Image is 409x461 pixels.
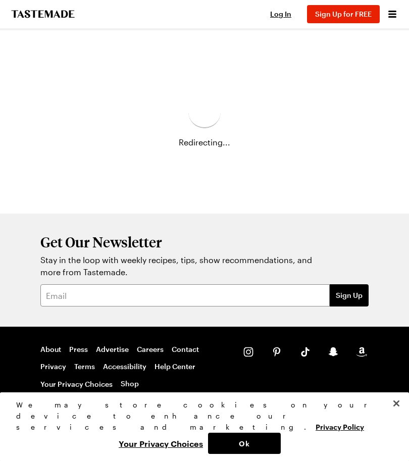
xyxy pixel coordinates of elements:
a: Press [69,345,88,354]
a: More information about your privacy, opens in a new tab [316,422,364,431]
button: Your Privacy Choices [114,433,208,454]
a: To Tastemade Home Page [10,10,76,18]
button: Log In [261,9,301,19]
a: Careers [137,345,164,354]
span: Sign Up [336,290,363,300]
p: Stay in the loop with weekly recipes, tips, show recommendations, and more from Tastemade. [40,254,318,278]
a: Privacy [40,362,66,371]
button: Open menu [386,8,399,21]
button: Sign Up for FREE [307,5,380,23]
div: Privacy [16,399,384,454]
a: Accessibility [103,362,146,371]
a: Shop [121,379,139,389]
h2: Get Our Newsletter [40,234,318,250]
button: Ok [208,433,281,454]
span: Sign Up for FREE [315,10,372,18]
a: Terms [74,362,95,371]
a: Advertise [96,345,129,354]
div: We may store cookies on your device to enhance our services and marketing. [16,399,384,433]
button: Your Privacy Choices [40,379,113,389]
button: Sign Up [330,284,369,306]
span: Log In [270,10,291,18]
a: Help Center [155,362,195,371]
span: Redirecting... [179,136,230,148]
nav: Footer [40,345,223,389]
a: About [40,345,61,354]
input: Email [40,284,330,306]
a: Contact [172,345,199,354]
button: Close [385,392,407,415]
